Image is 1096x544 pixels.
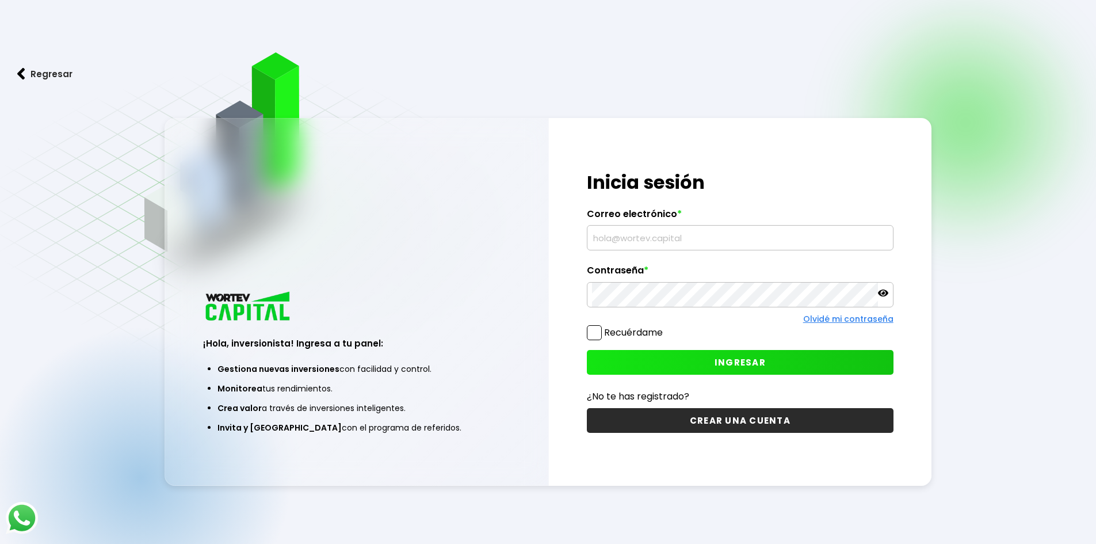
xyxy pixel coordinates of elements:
[17,68,25,80] img: flecha izquierda
[217,398,495,418] li: a través de inversiones inteligentes.
[715,356,766,368] span: INGRESAR
[217,383,262,394] span: Monitorea
[217,422,342,433] span: Invita y [GEOGRAPHIC_DATA]
[6,502,38,534] img: logos_whatsapp-icon.242b2217.svg
[587,169,893,196] h1: Inicia sesión
[604,326,663,339] label: Recuérdame
[217,359,495,379] li: con facilidad y control.
[587,408,893,433] button: CREAR UNA CUENTA
[217,379,495,398] li: tus rendimientos.
[587,389,893,433] a: ¿No te has registrado?CREAR UNA CUENTA
[587,389,893,404] p: ¿No te has registrado?
[217,363,339,375] span: Gestiona nuevas inversiones
[203,290,294,324] img: logo_wortev_capital
[203,337,510,350] h3: ¡Hola, inversionista! Ingresa a tu panel:
[592,226,888,250] input: hola@wortev.capital
[217,418,495,438] li: con el programa de referidos.
[803,313,893,325] a: Olvidé mi contraseña
[587,265,893,282] label: Contraseña
[217,402,262,414] span: Crea valor
[587,350,893,375] button: INGRESAR
[587,208,893,226] label: Correo electrónico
